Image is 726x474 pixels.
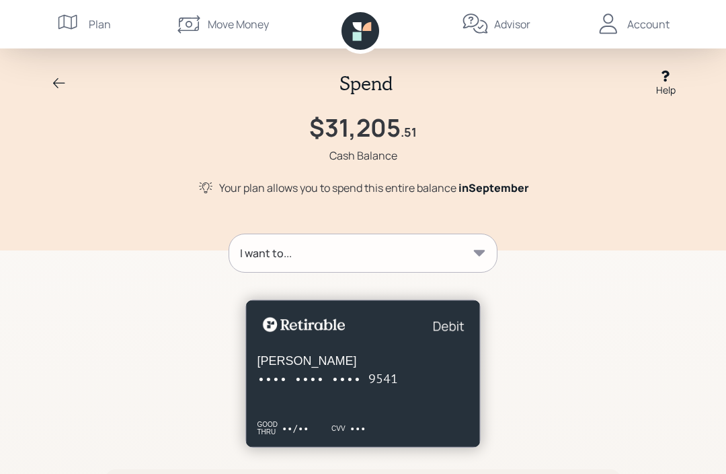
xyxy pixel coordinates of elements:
span: in September [458,180,529,195]
div: Plan [89,16,111,32]
div: Move Money [208,16,269,32]
h1: $31,205 [309,113,401,142]
div: Cash Balance [329,147,397,164]
div: Your plan allows you to spend this entire balance [219,180,529,196]
div: Advisor [494,16,530,32]
div: I want to... [240,245,292,261]
h4: .51 [401,125,417,140]
div: Account [627,16,670,32]
div: Help [656,83,676,97]
h2: Spend [339,72,393,95]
